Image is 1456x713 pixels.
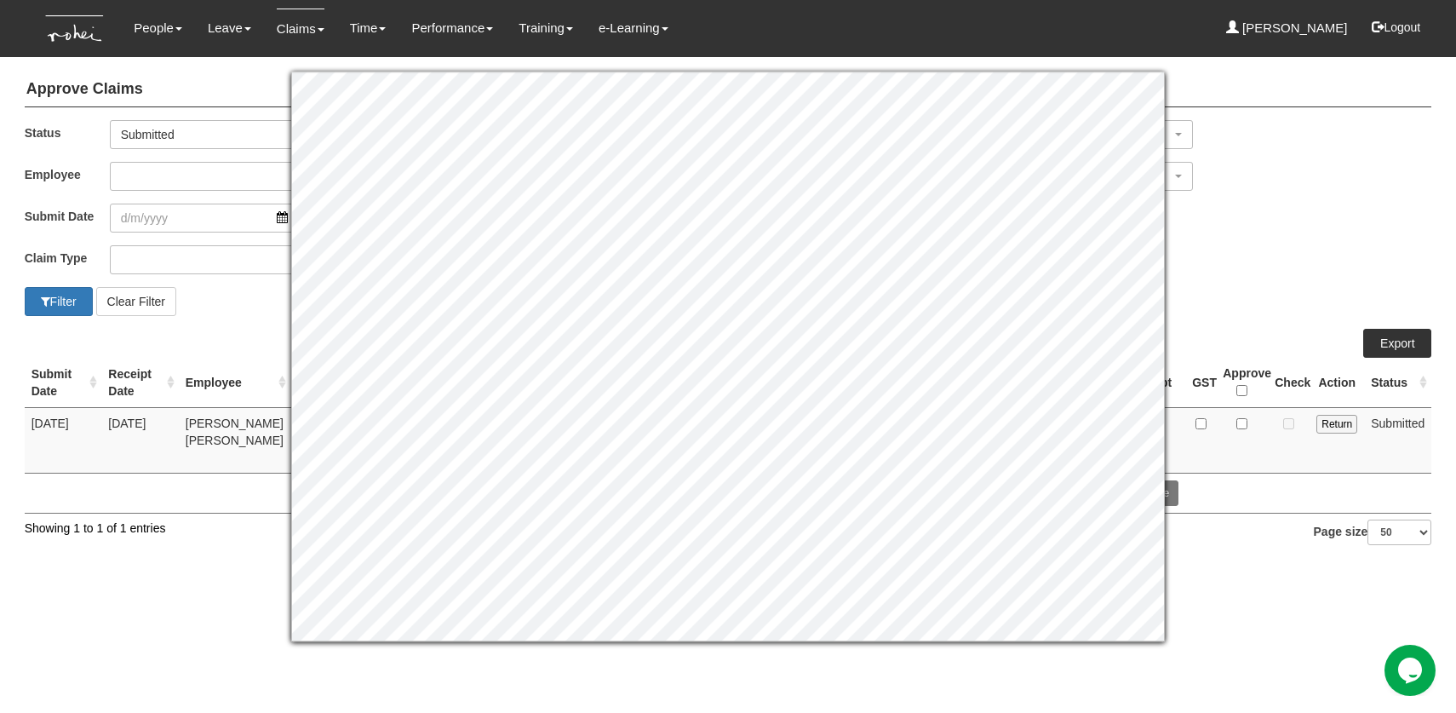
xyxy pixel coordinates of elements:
td: [DATE] [25,407,102,473]
input: Return [1316,415,1357,434]
label: Claim Type [25,245,110,270]
label: Employee [25,162,110,187]
th: Approver : activate to sort column ascending [290,358,402,408]
td: [DATE] [101,407,178,473]
a: People [134,9,182,48]
th: GST [1185,358,1216,408]
input: d/m/yyyy [110,204,296,233]
h4: Approve Claims [25,72,1432,107]
label: Page size [1314,520,1432,545]
td: [PERSON_NAME] [290,407,402,473]
th: Action [1310,358,1364,408]
th: Receipt Date : activate to sort column ascending [101,358,178,408]
a: [PERSON_NAME] [1226,9,1348,48]
button: Logout [1360,7,1432,48]
button: Filter [25,287,93,316]
a: Performance [411,9,493,48]
div: Submitted [121,126,575,143]
th: Submit Date : activate to sort column ascending [25,358,102,408]
td: [PERSON_NAME] [PERSON_NAME] [179,407,290,473]
a: Training [519,9,573,48]
label: Submit Date [25,204,110,228]
a: Claims [277,9,324,49]
th: Check [1268,358,1310,408]
iframe: chat widget [1384,645,1439,696]
select: Page size [1367,520,1431,545]
a: Export [1363,329,1431,358]
a: Leave [208,9,251,48]
button: Clear Filter [96,287,176,316]
a: Time [350,9,387,48]
button: Submitted [110,120,596,149]
td: Submitted [1364,407,1431,473]
th: Status : activate to sort column ascending [1364,358,1431,408]
th: Employee : activate to sort column ascending [179,358,290,408]
td: Total: [179,473,478,513]
label: Status [25,120,110,145]
a: e-Learning [599,9,668,48]
th: Approve [1216,358,1268,408]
